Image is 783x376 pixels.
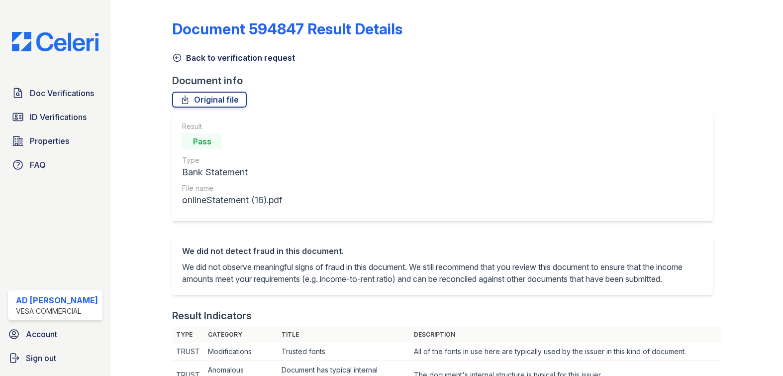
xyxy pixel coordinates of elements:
span: ID Verifications [30,111,87,123]
div: Result Indicators [172,309,252,323]
div: Bank Statement [182,165,282,179]
p: We did not observe meaningful signs of fraud in this document. We still recommend that you review... [182,261,703,285]
div: Document info [172,74,721,88]
div: onlineStatement (16).pdf [182,193,282,207]
span: Doc Verifications [30,87,94,99]
iframe: chat widget [741,336,773,366]
div: Result [182,122,282,131]
div: Type [182,155,282,165]
span: Sign out [26,352,56,364]
a: FAQ [8,155,102,175]
span: FAQ [30,159,46,171]
a: Document 594847 Result Details [172,20,402,38]
a: Doc Verifications [8,83,102,103]
span: Account [26,328,57,340]
a: Back to verification request [172,52,295,64]
td: TRUST [172,343,204,361]
th: Description [410,327,721,343]
th: Category [204,327,278,343]
div: Pass [182,133,222,149]
span: Properties [30,135,69,147]
div: File name [182,183,282,193]
td: All of the fonts in use here are typically used by the issuer in this kind of document. [410,343,721,361]
th: Type [172,327,204,343]
a: Original file [172,92,247,108]
td: Trusted fonts [278,343,410,361]
a: Account [4,324,106,344]
div: We did not detect fraud in this document. [182,245,703,257]
a: Sign out [4,348,106,368]
div: AD [PERSON_NAME] [16,294,98,306]
a: Properties [8,131,102,151]
th: Title [278,327,410,343]
div: Vesa Commercial [16,306,98,316]
img: CE_Logo_Blue-a8612792a0a2168367f1c8372b55b34899dd931a85d93a1a3d3e32e68fde9ad4.png [4,32,106,51]
a: ID Verifications [8,107,102,127]
td: Modifications [204,343,278,361]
